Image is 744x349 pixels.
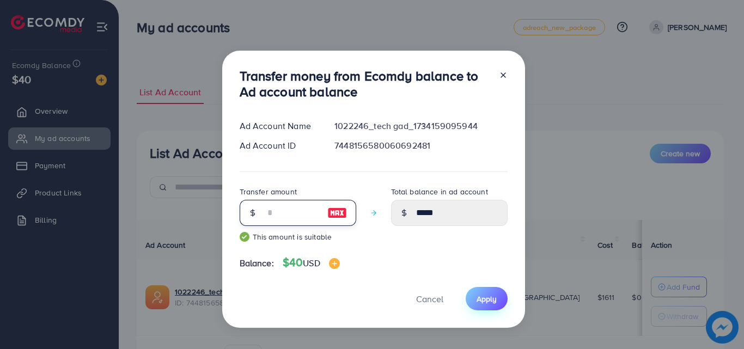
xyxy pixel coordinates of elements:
span: USD [303,257,320,269]
button: Cancel [403,287,457,310]
div: 1022246_tech gad_1734159095944 [326,120,516,132]
img: guide [240,232,249,242]
span: Balance: [240,257,274,270]
div: 7448156580060692481 [326,139,516,152]
button: Apply [466,287,508,310]
span: Apply [477,293,497,304]
h3: Transfer money from Ecomdy balance to Ad account balance [240,68,490,100]
span: Cancel [416,293,443,305]
label: Total balance in ad account [391,186,488,197]
small: This amount is suitable [240,231,356,242]
div: Ad Account Name [231,120,326,132]
img: image [327,206,347,219]
h4: $40 [283,256,340,270]
div: Ad Account ID [231,139,326,152]
img: image [329,258,340,269]
label: Transfer amount [240,186,297,197]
